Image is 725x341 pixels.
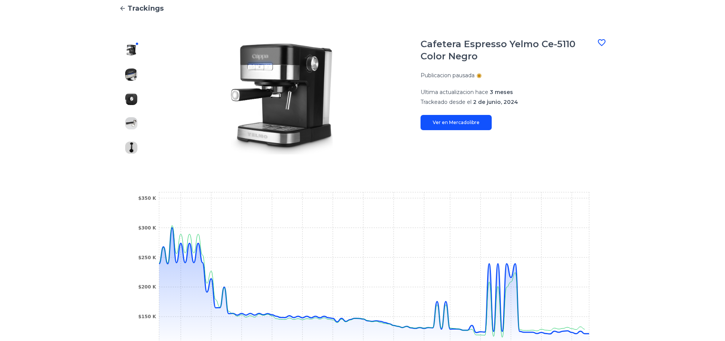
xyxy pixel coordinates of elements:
tspan: $300 K [138,225,156,231]
img: Cafetera Espresso Yelmo Ce-5110 Color Negro [125,117,137,129]
img: Cafetera Espresso Yelmo Ce-5110 Color Negro [125,69,137,81]
span: Ultima actualizacion hace [421,89,488,96]
img: Cafetera Espresso Yelmo Ce-5110 Color Negro [125,93,137,105]
p: Publicacion pausada [421,72,475,79]
span: 2 de junio, 2024 [473,99,518,105]
span: Trackeado desde el [421,99,472,105]
tspan: $350 K [138,196,156,201]
span: Trackings [127,3,164,14]
a: Ver en Mercadolibre [421,115,492,130]
tspan: $200 K [138,284,156,290]
img: Cafetera Espresso Yelmo Ce-5110 Color Negro [159,38,405,160]
span: 3 meses [490,89,513,96]
h1: Cafetera Espresso Yelmo Ce-5110 Color Negro [421,38,597,62]
tspan: $150 K [138,314,156,319]
img: Cafetera Espresso Yelmo Ce-5110 Color Negro [125,44,137,56]
img: Cafetera Espresso Yelmo Ce-5110 Color Negro [125,142,137,154]
tspan: $250 K [138,255,156,260]
a: Trackings [119,3,606,14]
